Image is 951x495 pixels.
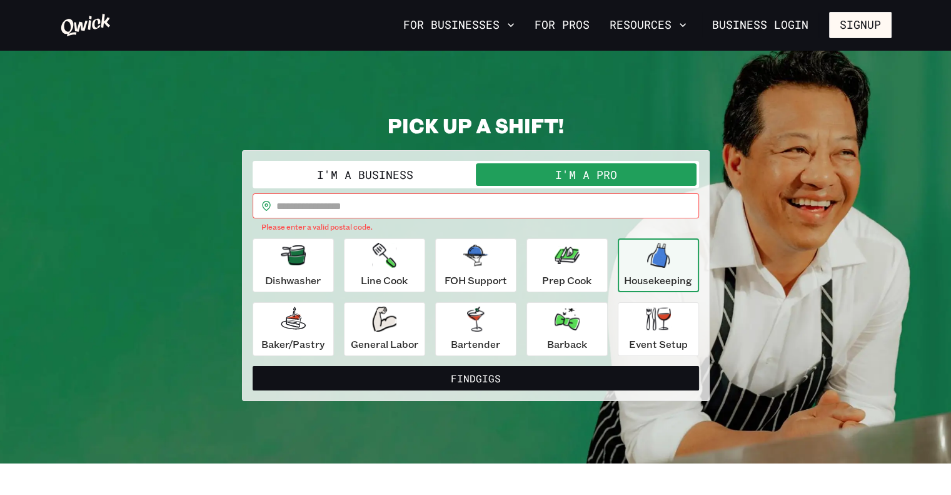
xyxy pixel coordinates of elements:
button: Prep Cook [526,238,608,292]
button: Bartender [435,302,516,356]
p: Line Cook [361,273,408,288]
button: Housekeeping [618,238,699,292]
p: Prep Cook [542,273,591,288]
a: Business Login [702,12,819,38]
p: General Labor [351,337,418,352]
button: Signup [829,12,892,38]
a: For Pros [530,14,595,36]
button: Barback [526,302,608,356]
p: Barback [547,337,587,352]
p: Event Setup [629,337,688,352]
button: I'm a Pro [476,163,697,186]
button: FOH Support [435,238,516,292]
p: Bartender [451,337,500,352]
button: For Businesses [398,14,520,36]
p: FOH Support [445,273,507,288]
p: Baker/Pastry [261,337,325,352]
button: Dishwasher [253,238,334,292]
button: General Labor [344,302,425,356]
h2: PICK UP A SHIFT! [242,113,710,138]
button: Resources [605,14,692,36]
button: Event Setup [618,302,699,356]
button: FindGigs [253,366,699,391]
p: Dishwasher [265,273,321,288]
button: Baker/Pastry [253,302,334,356]
button: Line Cook [344,238,425,292]
button: I'm a Business [255,163,476,186]
p: Housekeeping [624,273,692,288]
p: Please enter a valid postal code. [261,221,690,233]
